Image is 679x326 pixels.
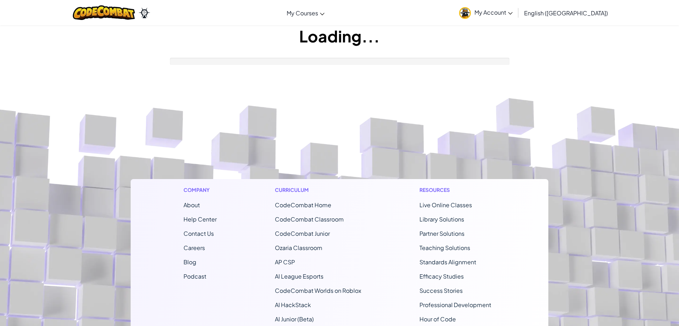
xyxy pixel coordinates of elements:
h1: Company [183,186,217,194]
img: avatar [459,7,471,19]
a: AI HackStack [275,301,311,309]
img: Ozaria [139,7,150,18]
a: My Account [456,1,516,24]
a: AI League Esports [275,272,323,280]
a: Library Solutions [419,215,464,223]
span: CodeCombat Home [275,201,331,209]
a: About [183,201,200,209]
h1: Curriculum [275,186,361,194]
a: AI Junior (Beta) [275,315,314,323]
a: Professional Development [419,301,491,309]
a: CodeCombat Classroom [275,215,344,223]
a: CodeCombat Junior [275,230,330,237]
a: Standards Alignment [419,258,476,266]
span: English ([GEOGRAPHIC_DATA]) [524,9,608,17]
a: CodeCombat Worlds on Roblox [275,287,361,294]
a: Hour of Code [419,315,456,323]
a: Help Center [183,215,217,223]
a: Live Online Classes [419,201,472,209]
a: Success Stories [419,287,463,294]
span: My Account [474,9,513,16]
h1: Resources [419,186,496,194]
span: Contact Us [183,230,214,237]
a: Ozaria Classroom [275,244,322,251]
a: AP CSP [275,258,295,266]
span: My Courses [287,9,318,17]
img: CodeCombat logo [73,5,135,20]
a: Blog [183,258,196,266]
a: My Courses [283,3,328,22]
a: Podcast [183,272,206,280]
a: Teaching Solutions [419,244,470,251]
a: English ([GEOGRAPHIC_DATA]) [520,3,612,22]
a: Partner Solutions [419,230,464,237]
a: Efficacy Studies [419,272,464,280]
a: Careers [183,244,205,251]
